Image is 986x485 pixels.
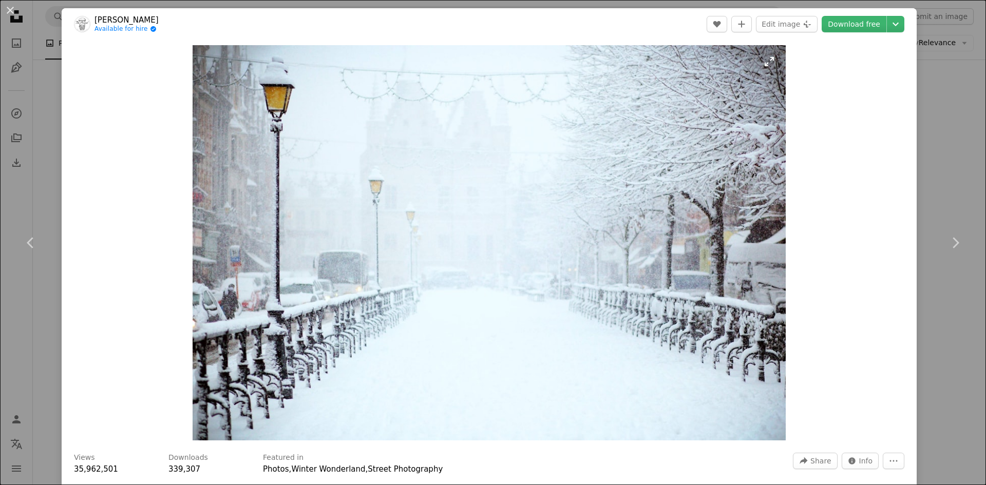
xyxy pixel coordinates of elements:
[74,16,90,32] img: Go to Filip Bunkens's profile
[291,464,365,474] a: Winter Wonderland
[74,453,95,463] h3: Views
[289,464,292,474] span: ,
[168,464,200,474] span: 339,307
[707,16,727,32] button: Like
[842,453,879,469] button: Stats about this image
[366,464,368,474] span: ,
[193,45,786,440] button: Zoom in on this image
[822,16,886,32] a: Download free
[810,453,831,469] span: Share
[168,453,208,463] h3: Downloads
[263,453,304,463] h3: Featured in
[368,464,443,474] a: Street Photography
[756,16,818,32] button: Edit image
[731,16,752,32] button: Add to Collection
[193,45,786,440] img: road covered by snow near vehicle traveling at daytime
[94,25,159,33] a: Available for hire
[793,453,837,469] button: Share this image
[94,15,159,25] a: [PERSON_NAME]
[924,193,986,292] a: Next
[74,464,118,474] span: 35,962,501
[859,453,873,469] span: Info
[887,16,904,32] button: Choose download size
[263,464,289,474] a: Photos
[883,453,904,469] button: More Actions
